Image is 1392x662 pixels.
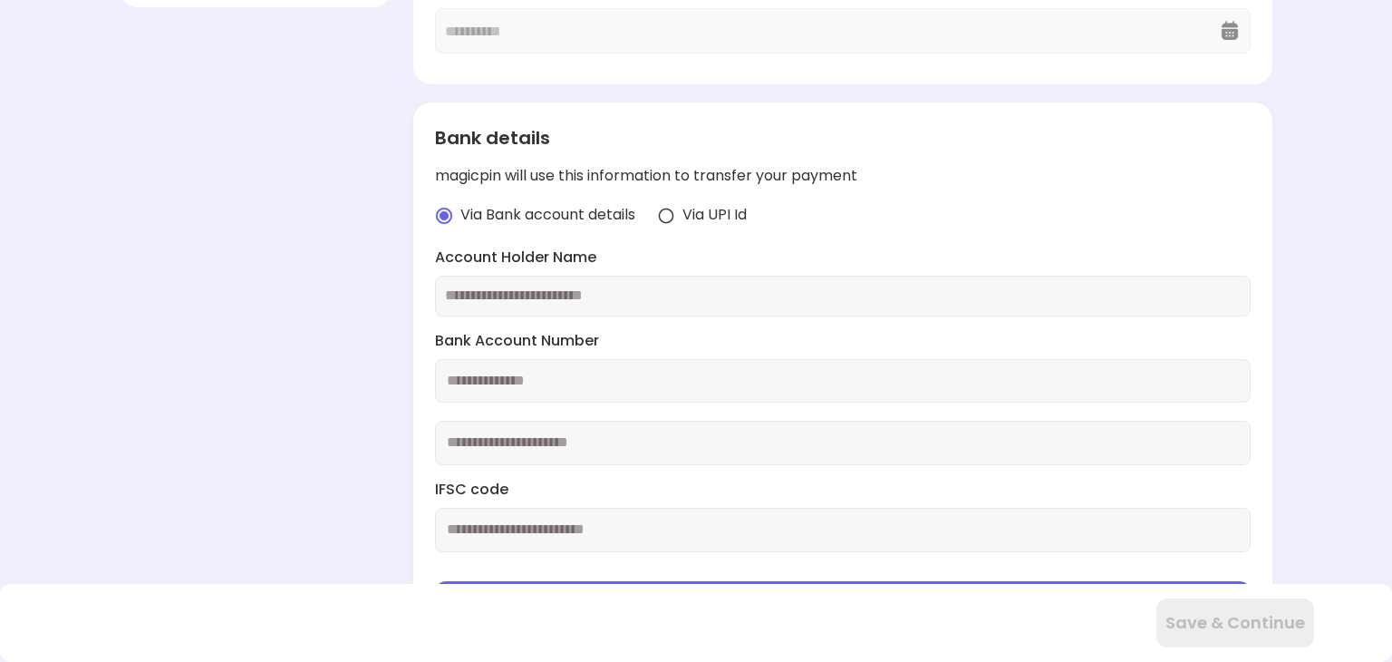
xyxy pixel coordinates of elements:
[1156,599,1314,647] button: Save & Continue
[435,124,1251,151] div: Bank details
[435,166,1251,187] div: magicpin will use this information to transfer your payment
[435,248,1251,268] label: Account Holder Name
[435,581,1251,630] button: Verify Bank Details
[460,205,635,226] span: Via Bank account details
[657,207,675,225] img: radio
[682,205,747,226] span: Via UPI Id
[435,331,1251,352] label: Bank Account Number
[435,207,453,225] img: radio
[435,480,1251,501] label: IFSC code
